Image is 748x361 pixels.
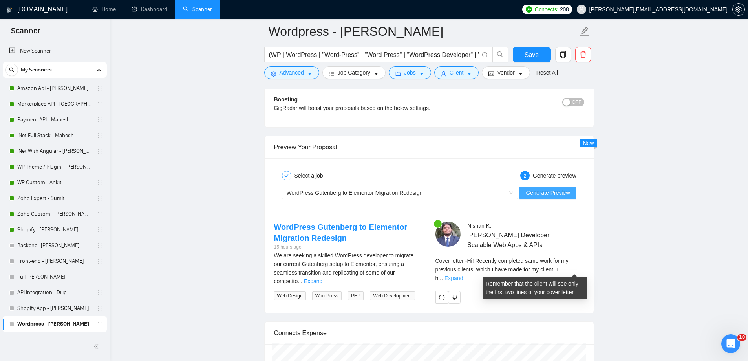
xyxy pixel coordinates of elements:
[298,278,302,284] span: ...
[536,68,558,77] a: Reset All
[97,321,103,327] span: holder
[132,6,167,13] a: dashboardDashboard
[183,6,212,13] a: searchScanner
[97,242,103,249] span: holder
[17,96,92,112] a: Marketplace API - [GEOGRAPHIC_DATA]
[435,257,584,282] div: Remember that the client will see only the first two lines of your cover letter.
[519,187,576,199] button: Generate Preview
[329,71,335,77] span: bars
[269,22,578,41] input: Scanner name...
[497,68,514,77] span: Vendor
[482,66,530,79] button: idcardVendorcaret-down
[322,66,386,79] button: barsJob Categorycaret-down
[404,68,416,77] span: Jobs
[450,68,464,77] span: Client
[294,171,328,180] div: Select a job
[526,189,570,197] span: Generate Preview
[5,64,18,76] button: search
[274,322,584,344] div: Connects Expense
[93,343,101,350] span: double-left
[389,66,431,79] button: folderJobscaret-down
[17,159,92,175] a: WP Theme / Plugin - [PERSON_NAME]
[97,132,103,139] span: holder
[373,71,379,77] span: caret-down
[269,50,479,60] input: Search Freelance Jobs...
[575,47,591,62] button: delete
[732,6,745,13] a: setting
[535,5,558,14] span: Connects:
[525,50,539,60] span: Save
[274,104,507,112] div: GigRadar will boost your proposals based on the below settings.
[92,6,116,13] a: homeHome
[97,164,103,170] span: holder
[572,98,582,106] span: OFF
[17,206,92,222] a: Zoho Custom - [PERSON_NAME]
[97,290,103,296] span: holder
[482,52,487,57] span: info-circle
[488,71,494,77] span: idcard
[97,180,103,186] span: holder
[483,277,587,299] div: Remember that the client will see only the first two lines of your cover letter.
[467,230,561,250] span: [PERSON_NAME] Developer | Scalable Web Apps & APIs
[5,25,47,42] span: Scanner
[338,68,370,77] span: Job Category
[97,101,103,107] span: holder
[284,173,289,178] span: check
[732,3,745,16] button: setting
[274,244,423,251] div: 15 hours ago
[435,258,569,281] span: Cover letter - Hi! Recently completed same work for my previous clients, which I have made for my...
[280,68,304,77] span: Advanced
[6,67,18,73] span: search
[737,334,746,341] span: 10
[370,291,415,300] span: Web Development
[518,71,523,77] span: caret-down
[97,211,103,217] span: holder
[348,291,364,300] span: PHP
[555,47,571,62] button: copy
[556,51,571,58] span: copy
[580,26,590,37] span: edit
[395,71,401,77] span: folder
[17,128,92,143] a: .Net Full Stack - Mahesh
[3,62,107,332] li: My Scanners
[17,175,92,191] a: WP Custom - Ankit
[97,305,103,312] span: holder
[721,334,740,353] iframe: Intercom live chat
[7,4,12,16] img: logo
[17,301,92,316] a: Shopify App - [PERSON_NAME]
[17,191,92,206] a: Zoho Expert - Sumit
[274,223,408,242] a: WordPress Gutenberg to Elementor Migration Redesign
[444,275,463,281] a: Expand
[17,222,92,238] a: Shopify - [PERSON_NAME]
[17,285,92,301] a: API Integration - Dilip
[452,294,457,301] span: dislike
[17,112,92,128] a: Payment API - Mahesh
[492,47,508,62] button: search
[513,47,551,62] button: Save
[438,275,443,281] span: ...
[436,294,448,301] span: redo
[526,6,532,13] img: upwork-logo.png
[97,195,103,202] span: holder
[533,171,576,180] div: Generate preview
[9,43,101,59] a: New Scanner
[97,227,103,233] span: holder
[3,43,107,59] li: New Scanner
[97,85,103,92] span: holder
[304,278,322,284] a: Expand
[287,190,423,196] span: WordPress Gutenberg to Elementor Migration Redesign
[274,291,306,300] span: Web Design
[17,253,92,269] a: Front-end - [PERSON_NAME]
[448,291,461,304] button: dislike
[97,258,103,264] span: holder
[17,238,92,253] a: Backend- [PERSON_NAME]
[419,71,424,77] span: caret-down
[493,51,508,58] span: search
[307,71,313,77] span: caret-down
[274,251,423,286] div: We are seeking a skilled WordPress developer to migrate our current Gutenberg setup to Elementor,...
[435,222,461,247] img: c1hk4ct-BjYJCQJKtsY6L5kF0ZJ9yICH4Q6xgCQQdDdHNBjkhCIYmkFhFGpbzYGSnO
[576,51,591,58] span: delete
[441,71,446,77] span: user
[274,136,584,158] div: Preview Your Proposal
